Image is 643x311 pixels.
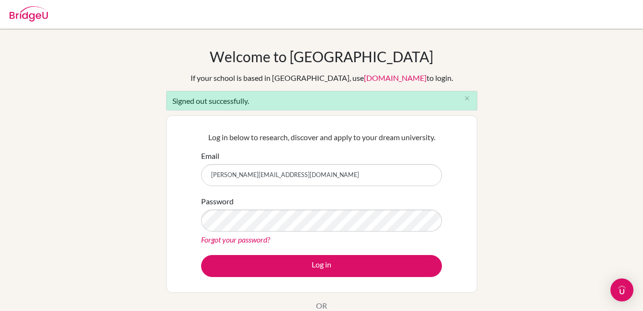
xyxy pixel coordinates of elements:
a: Forgot your password? [201,235,270,244]
i: close [463,95,471,102]
a: [DOMAIN_NAME] [364,73,427,82]
button: Close [458,91,477,106]
p: Log in below to research, discover and apply to your dream university. [201,132,442,143]
h1: Welcome to [GEOGRAPHIC_DATA] [210,48,433,65]
div: If your school is based in [GEOGRAPHIC_DATA], use to login. [191,72,453,84]
img: Bridge-U [10,6,48,22]
button: Log in [201,255,442,277]
label: Password [201,196,234,207]
div: Signed out successfully. [166,91,477,111]
label: Email [201,150,219,162]
div: Open Intercom Messenger [610,278,633,301]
